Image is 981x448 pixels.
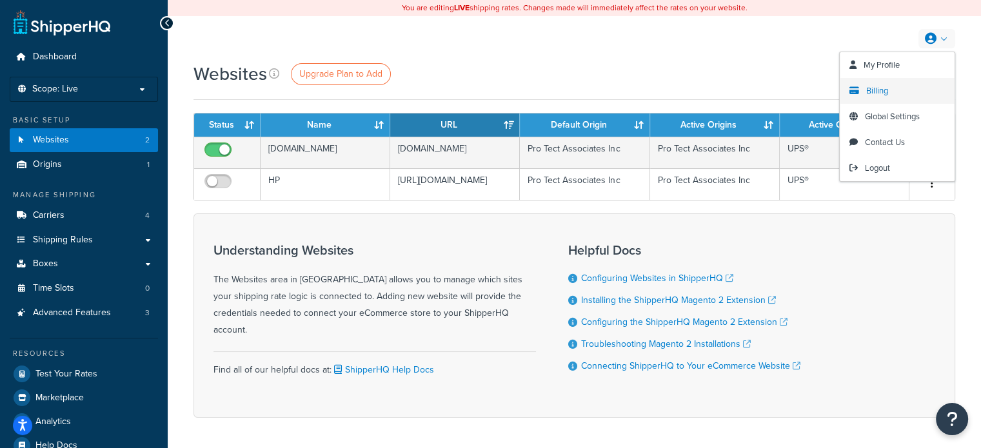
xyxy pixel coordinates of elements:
[33,307,111,318] span: Advanced Features
[145,283,150,294] span: 0
[213,351,536,378] div: Find all of our helpful docs at:
[10,153,158,177] li: Origins
[864,59,900,71] span: My Profile
[581,315,788,329] a: Configuring the ShipperHQ Magento 2 Extension
[10,128,158,152] a: Websites 2
[299,67,382,81] span: Upgrade Plan to Add
[866,84,888,97] span: Billing
[865,110,920,122] span: Global Settings
[261,113,390,137] th: Name: activate to sort column ascending
[10,204,158,228] a: Carriers 4
[33,235,93,246] span: Shipping Rules
[145,210,150,221] span: 4
[213,243,536,338] div: The Websites area in [GEOGRAPHIC_DATA] allows you to manage which sites your shipping rate logic ...
[10,45,158,69] a: Dashboard
[10,204,158,228] li: Carriers
[10,301,158,325] a: Advanced Features 3
[33,159,62,170] span: Origins
[520,168,649,200] td: Pro Tect Associates Inc
[840,155,955,181] a: Logout
[454,2,470,14] b: LIVE
[780,113,909,137] th: Active Carriers: activate to sort column ascending
[33,52,77,63] span: Dashboard
[780,137,909,168] td: UPS®
[581,359,800,373] a: Connecting ShipperHQ to Your eCommerce Website
[865,136,905,148] span: Contact Us
[581,337,751,351] a: Troubleshooting Magento 2 Installations
[650,137,780,168] td: Pro Tect Associates Inc
[33,258,58,269] span: Boxes
[10,277,158,300] li: Time Slots
[865,162,890,174] span: Logout
[147,159,150,170] span: 1
[581,293,776,307] a: Installing the ShipperHQ Magento 2 Extension
[650,113,780,137] th: Active Origins: activate to sort column ascending
[390,168,520,200] td: [URL][DOMAIN_NAME]
[10,252,158,276] a: Boxes
[390,137,520,168] td: [DOMAIN_NAME]
[33,283,74,294] span: Time Slots
[936,403,968,435] button: Open Resource Center
[145,135,150,146] span: 2
[10,228,158,252] a: Shipping Rules
[35,369,97,380] span: Test Your Rates
[10,153,158,177] a: Origins 1
[10,190,158,200] div: Manage Shipping
[840,52,955,78] a: My Profile
[291,63,391,85] a: Upgrade Plan to Add
[840,78,955,104] a: Billing
[14,10,110,35] a: ShipperHQ Home
[145,307,150,318] span: 3
[332,363,434,376] a: ShipperHQ Help Docs
[10,362,158,385] a: Test Your Rates
[581,271,733,285] a: Configuring Websites in ShipperHQ
[32,84,78,95] span: Scope: Live
[840,104,955,130] a: Global Settings
[10,115,158,126] div: Basic Setup
[10,386,158,409] a: Marketplace
[213,243,536,257] h3: Understanding Websites
[520,137,649,168] td: Pro Tect Associates Inc
[261,137,390,168] td: [DOMAIN_NAME]
[10,301,158,325] li: Advanced Features
[194,113,261,137] th: Status: activate to sort column ascending
[10,128,158,152] li: Websites
[780,168,909,200] td: UPS®
[650,168,780,200] td: Pro Tect Associates Inc
[10,410,158,433] a: Analytics
[33,135,69,146] span: Websites
[390,113,520,137] th: URL: activate to sort column ascending
[520,113,649,137] th: Default Origin: activate to sort column ascending
[261,168,390,200] td: HP
[840,130,955,155] a: Contact Us
[10,277,158,300] a: Time Slots 0
[33,210,64,221] span: Carriers
[35,393,84,404] span: Marketplace
[193,61,267,86] h1: Websites
[35,416,71,427] span: Analytics
[10,348,158,359] div: Resources
[568,243,800,257] h3: Helpful Docs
